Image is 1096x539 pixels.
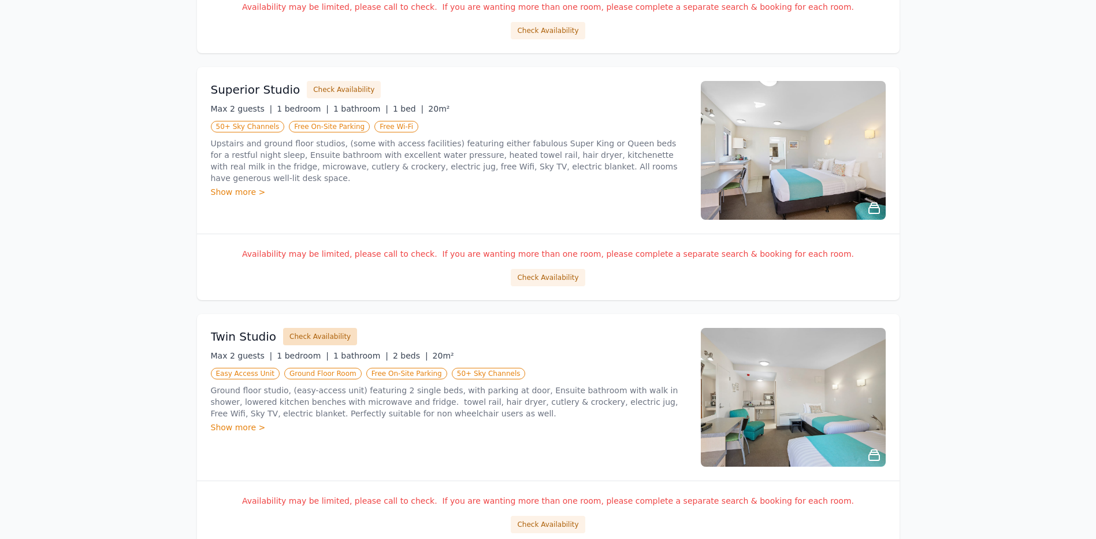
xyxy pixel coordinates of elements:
[211,1,886,13] p: Availability may be limited, please call to check. If you are wanting more than one room, please ...
[374,121,418,132] span: Free Wi-Fi
[511,516,585,533] button: Check Availability
[211,248,886,260] p: Availability may be limited, please call to check. If you are wanting more than one room, please ...
[211,186,687,198] div: Show more >
[393,104,423,113] span: 1 bed |
[211,121,285,132] span: 50+ Sky Channels
[511,22,585,39] button: Check Availability
[211,328,277,345] h3: Twin Studio
[452,368,526,379] span: 50+ Sky Channels
[277,104,329,113] span: 1 bedroom |
[211,351,273,360] span: Max 2 guests |
[289,121,370,132] span: Free On-Site Parking
[433,351,454,360] span: 20m²
[211,495,886,507] p: Availability may be limited, please call to check. If you are wanting more than one room, please ...
[283,328,357,345] button: Check Availability
[211,104,273,113] span: Max 2 guests |
[428,104,449,113] span: 20m²
[333,104,388,113] span: 1 bathroom |
[333,351,388,360] span: 1 bathroom |
[211,82,300,98] h3: Superior Studio
[211,422,687,433] div: Show more >
[211,385,687,419] p: Ground floor studio, (easy-access unit) featuring 2 single beds, with parking at door, Ensuite ba...
[211,368,280,379] span: Easy Access Unit
[307,81,381,98] button: Check Availability
[393,351,428,360] span: 2 beds |
[366,368,447,379] span: Free On-Site Parking
[211,138,687,184] p: Upstairs and ground floor studios, (some with access facilities) featuring either fabulous Super ...
[511,269,585,286] button: Check Availability
[284,368,362,379] span: Ground Floor Room
[277,351,329,360] span: 1 bedroom |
